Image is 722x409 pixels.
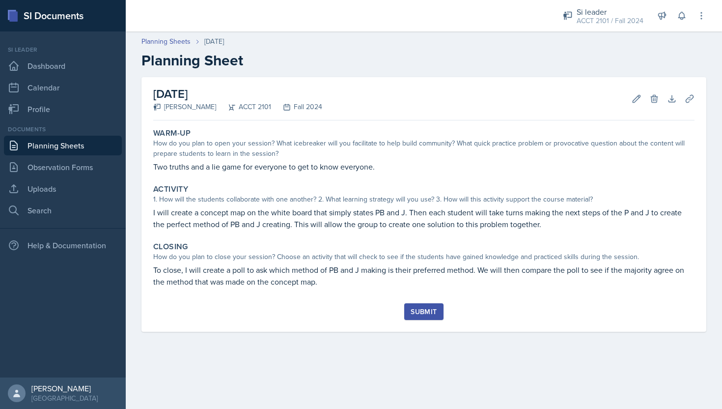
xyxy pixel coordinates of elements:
[153,264,694,288] p: To close, I will create a poll to ask which method of PB and J making is their preferred method. ...
[153,128,191,138] label: Warm-Up
[216,102,271,112] div: ACCT 2101
[31,393,98,403] div: [GEOGRAPHIC_DATA]
[153,184,188,194] label: Activity
[4,45,122,54] div: Si leader
[4,78,122,97] a: Calendar
[404,303,443,320] button: Submit
[153,206,694,230] p: I will create a concept map on the white board that simply states PB and J. Then each student wil...
[4,99,122,119] a: Profile
[153,138,694,159] div: How do you plan to open your session? What icebreaker will you facilitate to help build community...
[4,136,122,155] a: Planning Sheets
[577,16,643,26] div: ACCT 2101 / Fall 2024
[577,6,643,18] div: Si leader
[153,161,694,173] p: Two truths and a lie game for everyone to get to know everyone.
[153,242,188,252] label: Closing
[4,235,122,255] div: Help & Documentation
[141,52,706,69] h2: Planning Sheet
[153,252,694,262] div: How do you plan to close your session? Choose an activity that will check to see if the students ...
[4,157,122,177] a: Observation Forms
[4,201,122,220] a: Search
[31,383,98,393] div: [PERSON_NAME]
[204,36,224,47] div: [DATE]
[153,102,216,112] div: [PERSON_NAME]
[4,56,122,76] a: Dashboard
[141,36,191,47] a: Planning Sheets
[153,194,694,204] div: 1. How will the students collaborate with one another? 2. What learning strategy will you use? 3....
[153,85,322,103] h2: [DATE]
[411,308,437,316] div: Submit
[4,125,122,134] div: Documents
[4,179,122,199] a: Uploads
[271,102,322,112] div: Fall 2024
